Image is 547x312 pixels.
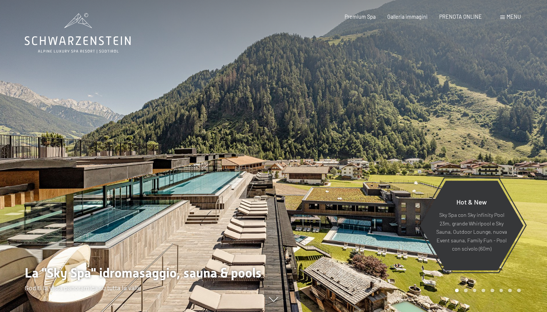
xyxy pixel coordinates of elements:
div: Carousel Page 8 [517,289,521,293]
div: Carousel Page 3 [473,289,477,293]
a: Hot & New Sky Spa con Sky infinity Pool 23m, grande Whirlpool e Sky Sauna, Outdoor Lounge, nuova ... [419,180,524,271]
span: Menu [507,13,521,20]
div: Carousel Page 6 [499,289,503,293]
div: Carousel Pagination [452,289,520,293]
div: Carousel Page 1 (Current Slide) [455,289,459,293]
a: Galleria immagini [387,13,428,20]
p: Sky Spa con Sky infinity Pool 23m, grande Whirlpool e Sky Sauna, Outdoor Lounge, nuova Event saun... [436,211,507,253]
div: Carousel Page 4 [482,289,485,293]
a: Premium Spa [345,13,376,20]
div: Carousel Page 7 [508,289,512,293]
a: PRENOTA ONLINE [439,13,482,20]
div: Carousel Page 5 [491,289,494,293]
div: Carousel Page 2 [464,289,468,293]
span: Hot & New [456,198,487,206]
